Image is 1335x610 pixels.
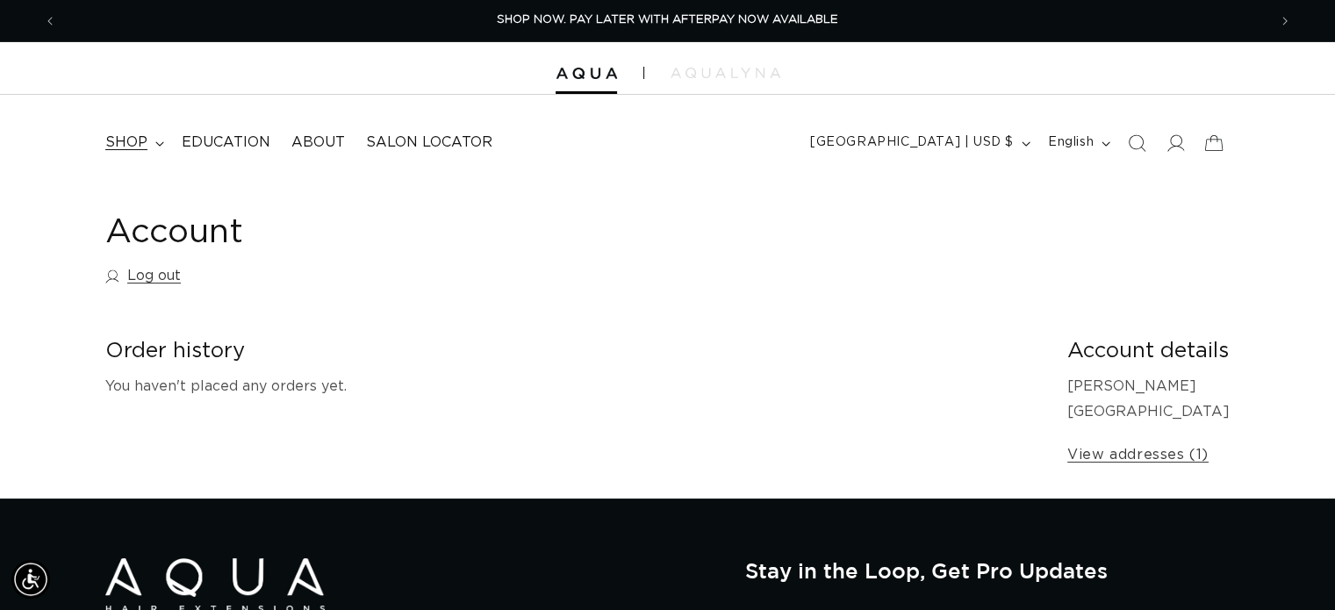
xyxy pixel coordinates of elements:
span: Education [182,133,270,152]
h2: Account details [1067,338,1230,365]
h2: Order history [105,338,1039,365]
button: Next announcement [1266,4,1304,38]
summary: Search [1117,124,1156,162]
img: aqualyna.com [671,68,780,78]
span: English [1048,133,1094,152]
h1: Account [105,212,1230,255]
span: About [291,133,345,152]
button: Previous announcement [31,4,69,38]
img: Aqua Hair Extensions [556,68,617,80]
a: Log out [105,263,181,289]
summary: shop [95,123,171,162]
p: [PERSON_NAME] [GEOGRAPHIC_DATA] [1067,374,1230,425]
span: [GEOGRAPHIC_DATA] | USD $ [810,133,1014,152]
button: English [1037,126,1117,160]
span: shop [105,133,147,152]
span: Salon Locator [366,133,492,152]
button: [GEOGRAPHIC_DATA] | USD $ [800,126,1037,160]
a: About [281,123,355,162]
h2: Stay in the Loop, Get Pro Updates [745,558,1230,583]
a: View addresses (1) [1067,442,1209,468]
a: Education [171,123,281,162]
div: Accessibility Menu [11,560,50,599]
p: You haven't placed any orders yet. [105,374,1039,399]
a: Salon Locator [355,123,503,162]
span: SHOP NOW. PAY LATER WITH AFTERPAY NOW AVAILABLE [497,14,838,25]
